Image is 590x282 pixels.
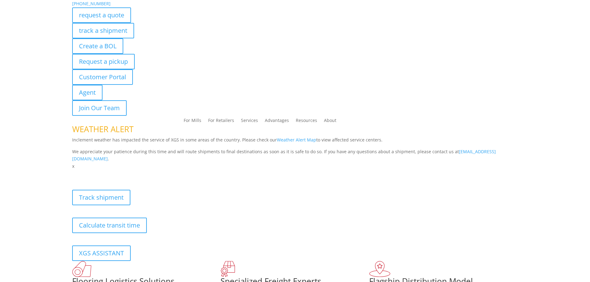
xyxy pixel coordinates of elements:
a: Track shipment [72,190,130,205]
a: Resources [296,118,317,125]
p: x [72,163,518,170]
img: xgs-icon-flagship-distribution-model-red [369,261,391,277]
a: request a quote [72,7,131,23]
a: XGS ASSISTANT [72,245,131,261]
p: Inclement weather has impacted the service of XGS in some areas of the country. Please check our ... [72,136,518,148]
img: xgs-icon-total-supply-chain-intelligence-red [72,261,91,277]
a: Services [241,118,258,125]
a: Calculate transit time [72,218,147,233]
span: WEATHER ALERT [72,124,133,135]
a: Join Our Team [72,100,127,116]
a: Advantages [265,118,289,125]
b: Visibility, transparency, and control for your entire supply chain. [72,171,210,177]
a: Create a BOL [72,38,123,54]
p: We appreciate your patience during this time and will route shipments to final destinations as so... [72,148,518,163]
a: track a shipment [72,23,134,38]
a: Weather Alert Map [277,137,316,143]
a: [PHONE_NUMBER] [72,1,111,7]
a: For Retailers [208,118,234,125]
a: Agent [72,85,103,100]
a: For Mills [184,118,201,125]
a: Request a pickup [72,54,135,69]
img: xgs-icon-focused-on-flooring-red [221,261,235,277]
a: Customer Portal [72,69,133,85]
a: About [324,118,336,125]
